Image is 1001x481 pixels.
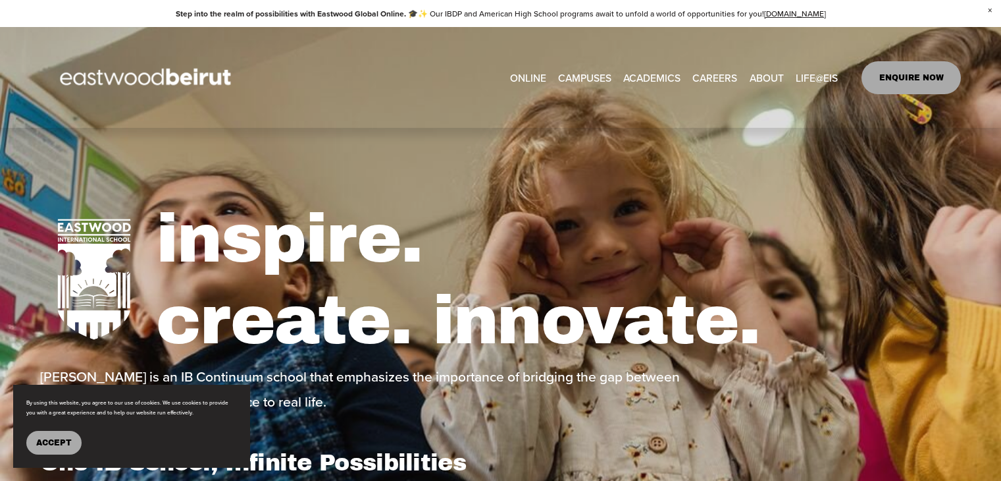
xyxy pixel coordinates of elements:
span: ACADEMICS [623,69,680,87]
img: EastwoodIS Global Site [40,44,255,111]
a: ENQUIRE NOW [861,61,961,94]
span: ABOUT [750,69,784,87]
section: Cookie banner [13,385,250,468]
a: [DOMAIN_NAME] [764,8,826,19]
p: By using this website, you agree to our use of cookies. We use cookies to provide you with a grea... [26,398,237,418]
a: folder dropdown [796,67,838,88]
a: folder dropdown [558,67,611,88]
h1: One IB School, Infinite Possibilities [40,449,497,476]
a: folder dropdown [623,67,680,88]
a: ONLINE [510,67,546,88]
a: CAREERS [692,67,737,88]
span: CAMPUSES [558,69,611,87]
p: [PERSON_NAME] is an IB Continuum school that emphasizes the importance of bridging the gap betwee... [40,364,690,414]
button: Accept [26,431,82,455]
span: Accept [36,438,72,447]
a: folder dropdown [750,67,784,88]
span: LIFE@EIS [796,69,838,87]
h1: inspire. create. innovate. [156,198,961,362]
